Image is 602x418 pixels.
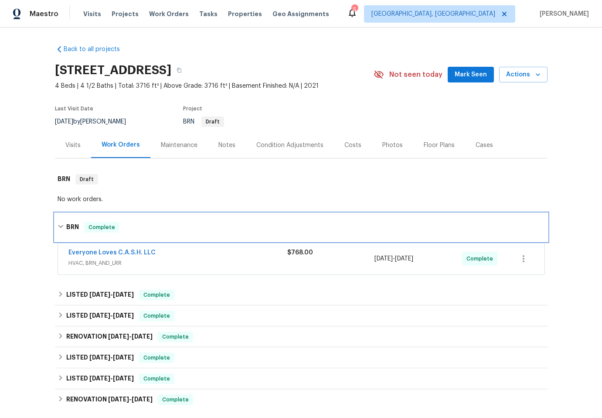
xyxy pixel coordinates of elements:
h6: LISTED [66,290,134,300]
span: [DATE] [395,256,413,262]
span: Mark Seen [455,69,487,80]
h6: BRN [58,174,70,185]
span: Last Visit Date [55,106,93,111]
div: Floor Plans [424,141,455,150]
div: 5 [351,5,357,14]
span: $768.00 [287,250,313,256]
div: by [PERSON_NAME] [55,116,136,127]
span: Complete [140,353,173,362]
div: BRN Complete [55,213,548,241]
span: Visits [83,10,101,18]
span: - [374,254,413,263]
span: [DATE] [108,333,129,339]
span: [GEOGRAPHIC_DATA], [GEOGRAPHIC_DATA] [371,10,495,18]
div: No work orders. [58,195,545,204]
span: [DATE] [89,312,110,319]
h6: LISTED [66,373,134,384]
div: Cases [476,141,493,150]
div: Visits [65,141,81,150]
span: - [89,375,134,381]
span: [DATE] [113,291,134,298]
span: [DATE] [113,312,134,319]
span: 4 Beds | 4 1/2 Baths | Total: 3716 ft² | Above Grade: 3716 ft² | Basement Finished: N/A | 2021 [55,82,374,90]
span: Properties [228,10,262,18]
span: Complete [140,312,173,320]
div: LISTED [DATE]-[DATE]Complete [55,368,548,389]
span: Tasks [199,11,218,17]
span: Complete [140,291,173,299]
span: Complete [159,332,192,341]
span: Complete [159,395,192,404]
span: - [108,333,153,339]
div: LISTED [DATE]-[DATE]Complete [55,284,548,305]
h6: BRN [66,222,79,233]
span: [DATE] [55,119,73,125]
h6: RENOVATION [66,394,153,405]
h6: LISTED [66,311,134,321]
span: Projects [112,10,139,18]
div: Maintenance [161,141,197,150]
span: - [89,291,134,298]
span: - [89,312,134,319]
span: Draft [202,119,223,124]
button: Copy Address [171,62,187,78]
h6: LISTED [66,353,134,363]
span: Project [183,106,202,111]
h2: [STREET_ADDRESS] [55,66,171,75]
span: [DATE] [132,396,153,402]
h6: RENOVATION [66,332,153,342]
div: Notes [218,141,235,150]
span: Actions [506,69,541,80]
div: Photos [382,141,403,150]
span: [DATE] [89,375,110,381]
div: RENOVATION [DATE]-[DATE]Complete [55,326,548,347]
span: [DATE] [113,354,134,360]
div: Condition Adjustments [256,141,323,150]
div: BRN Draft [55,165,548,193]
span: HVAC, BRN_AND_LRR [68,259,287,267]
div: Work Orders [102,140,140,149]
span: [DATE] [89,354,110,360]
span: Complete [466,254,497,263]
span: Work Orders [149,10,189,18]
a: Everyone Loves C.A.S.H. LLC [68,250,156,256]
span: [DATE] [374,256,393,262]
div: LISTED [DATE]-[DATE]Complete [55,305,548,326]
span: Not seen today [389,70,442,79]
span: Complete [140,374,173,383]
span: Maestro [30,10,58,18]
span: Draft [76,175,97,184]
button: Mark Seen [448,67,494,83]
span: - [89,354,134,360]
button: Actions [499,67,548,83]
span: [DATE] [113,375,134,381]
span: - [108,396,153,402]
div: LISTED [DATE]-[DATE]Complete [55,347,548,368]
span: Complete [85,223,119,232]
a: Back to all projects [55,45,139,54]
span: [DATE] [89,291,110,298]
span: [DATE] [108,396,129,402]
div: Costs [344,141,361,150]
span: [DATE] [132,333,153,339]
span: BRN [183,119,224,125]
span: Geo Assignments [272,10,329,18]
span: [PERSON_NAME] [536,10,589,18]
div: RENOVATION [DATE]-[DATE]Complete [55,389,548,410]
